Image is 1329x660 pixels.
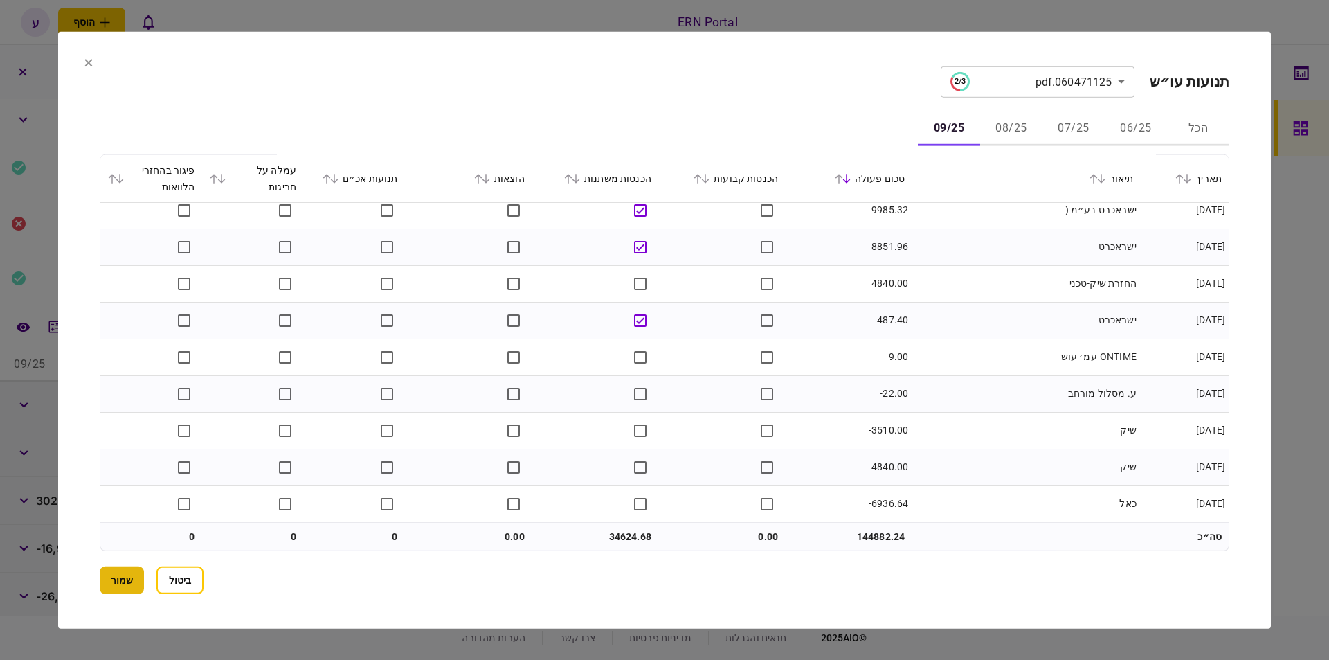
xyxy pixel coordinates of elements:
[1140,302,1229,339] td: [DATE]
[1105,112,1167,145] button: 06/25
[1167,112,1229,145] button: הכל
[918,112,980,145] button: 09/25
[785,523,912,551] td: 144882.24
[412,170,525,186] div: הוצאות
[209,161,297,195] div: עמלה על חריגות
[303,523,405,551] td: 0
[954,77,965,86] text: 2/3
[1140,523,1229,551] td: סה״כ
[405,523,532,551] td: 0.00
[1042,112,1105,145] button: 07/25
[919,170,1133,186] div: תיאור
[658,523,785,551] td: 0.00
[1140,229,1229,265] td: [DATE]
[785,339,912,375] td: -9.00
[785,412,912,449] td: -3510.00
[310,170,398,186] div: תנועות אכ״ם
[1140,485,1229,521] td: [DATE]
[107,161,195,195] div: פיגור בהחזרי הלוואות
[539,170,651,186] div: הכנסות משתנות
[785,375,912,412] td: -22.00
[1140,449,1229,485] td: [DATE]
[785,229,912,265] td: 8851.96
[1150,73,1229,90] h2: תנועות עו״ש
[1140,265,1229,302] td: [DATE]
[785,192,912,229] td: 9985.32
[100,567,144,594] button: שמור
[1140,412,1229,449] td: [DATE]
[785,302,912,339] td: 487.40
[1147,170,1222,186] div: תאריך
[785,265,912,302] td: 4840.00
[912,449,1140,485] td: שיק
[950,72,1112,91] div: 060471125.pdf
[665,170,778,186] div: הכנסות קבועות
[912,339,1140,375] td: ONTIME-עמ׳ עוש
[980,112,1042,145] button: 08/25
[785,485,912,521] td: -6936.64
[1140,375,1229,412] td: [DATE]
[912,412,1140,449] td: שיק
[912,192,1140,229] td: ישראכרט בע״מ (
[785,449,912,485] td: -4840.00
[156,567,204,594] button: ביטול
[1140,339,1229,375] td: [DATE]
[912,302,1140,339] td: ישראכרט
[532,523,658,551] td: 34624.68
[100,523,202,551] td: 0
[202,523,304,551] td: 0
[912,485,1140,521] td: כאל
[912,375,1140,412] td: ע. מסלול מורחב
[912,265,1140,302] td: החזרת שיק-טכני
[792,170,905,186] div: סכום פעולה
[1140,192,1229,229] td: [DATE]
[912,229,1140,265] td: ישראכרט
